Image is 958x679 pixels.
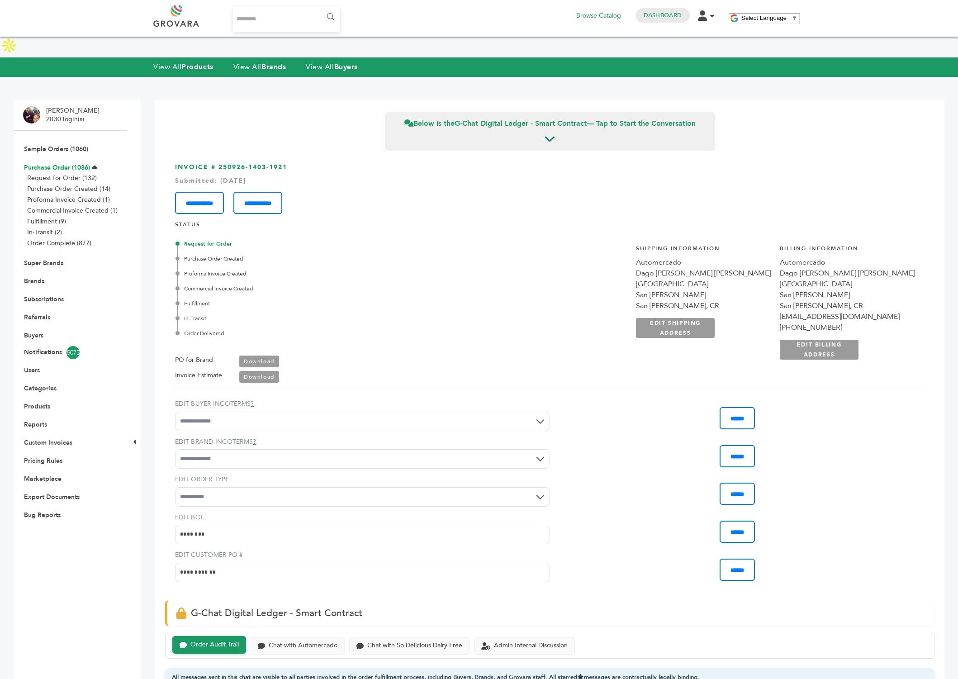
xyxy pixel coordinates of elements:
[233,62,286,72] a: View AllBrands
[24,366,40,375] a: Users
[253,437,256,446] a: ?
[27,228,62,237] a: In-Transit (2)
[334,62,358,72] strong: Buyers
[636,290,771,300] div: San [PERSON_NAME]
[191,607,362,620] span: G-Chat Digital Ledger - Smart Contract
[27,174,97,182] a: Request for Order (132)
[636,245,771,257] h4: Shipping Information
[24,420,47,429] a: Reports
[780,290,915,300] div: San [PERSON_NAME]
[24,277,44,285] a: Brands
[455,119,587,128] strong: G-Chat Digital Ledger - Smart Contract
[24,145,88,153] a: Sample Orders (1060)
[66,346,80,359] span: 5073
[576,11,621,21] a: Browse Catalog
[177,255,437,263] div: Purchase Order Created
[233,7,340,32] input: Search...
[780,322,915,333] div: [PHONE_NUMBER]
[741,14,787,21] span: Select Language
[177,285,437,293] div: Commercial Invoice Created
[636,257,771,268] div: Automercado
[175,475,550,484] label: EDIT ORDER TYPE
[24,438,72,447] a: Custom Invoices
[24,259,63,267] a: Super Brands
[175,163,925,214] h3: INVOICE # 250926-1403-1921
[24,475,62,483] a: Marketplace
[24,384,57,393] a: Categories
[792,14,797,21] span: ▼
[780,340,858,360] a: EDIT BILLING ADDRESS
[175,437,550,446] label: EDIT BRAND INCOTERMS
[636,318,715,338] a: EDIT SHIPPING ADDRESS
[24,456,62,465] a: Pricing Rules
[780,311,915,322] div: [EMAIL_ADDRESS][DOMAIN_NAME]
[644,11,682,19] a: Dashboard
[177,270,437,278] div: Proforma Invoice Created
[153,62,213,72] a: View AllProducts
[780,279,915,290] div: [GEOGRAPHIC_DATA]
[177,329,437,337] div: Order Delivered
[636,268,771,279] div: Dago [PERSON_NAME] [PERSON_NAME]
[269,642,337,650] div: Chat with Automercado
[177,299,437,308] div: Fulfillment
[27,185,110,193] a: Purchase Order Created (14)
[24,163,90,172] a: Purchase Order (1036)
[404,119,696,128] span: Below is the — Tap to Start the Conversation
[175,176,925,185] div: Submitted: [DATE]
[239,371,279,383] a: Download
[780,245,915,257] h4: Billing Information
[175,370,222,381] label: Invoice Estimate
[175,551,550,560] label: EDIT CUSTOMER PO #
[741,14,797,21] a: Select Language​
[190,641,239,649] div: Order Audit Trail
[24,313,50,322] a: Referrals
[175,513,550,522] label: EDIT BOL
[24,346,116,359] a: Notifications5073
[175,221,925,233] h4: STATUS
[306,62,358,72] a: View AllBuyers
[27,217,66,226] a: Fulfillment (9)
[494,642,568,650] div: Admin Internal Discussion
[261,62,286,72] strong: Brands
[24,331,43,340] a: Buyers
[780,257,915,268] div: Automercado
[175,355,213,366] label: PO for Brand
[636,279,771,290] div: [GEOGRAPHIC_DATA]
[27,239,91,247] a: Order Complete (877)
[239,356,279,367] a: Download
[636,300,771,311] div: San [PERSON_NAME], CR
[181,62,213,72] strong: Products
[46,106,106,124] li: [PERSON_NAME] - 2030 login(s)
[175,399,550,408] label: EDIT BUYER INCOTERMS
[780,268,915,279] div: Dago [PERSON_NAME] [PERSON_NAME]
[251,399,254,408] a: ?
[24,511,61,519] a: Bug Reports
[24,295,64,304] a: Subscriptions
[27,195,110,204] a: Proforma Invoice Created (1)
[24,402,50,411] a: Products
[27,206,118,215] a: Commercial Invoice Created (1)
[177,240,437,248] div: Request for Order
[24,493,80,501] a: Export Documents
[780,300,915,311] div: San [PERSON_NAME], CR
[367,642,462,650] div: Chat with So Delicious Dairy Free
[177,314,437,323] div: In-Transit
